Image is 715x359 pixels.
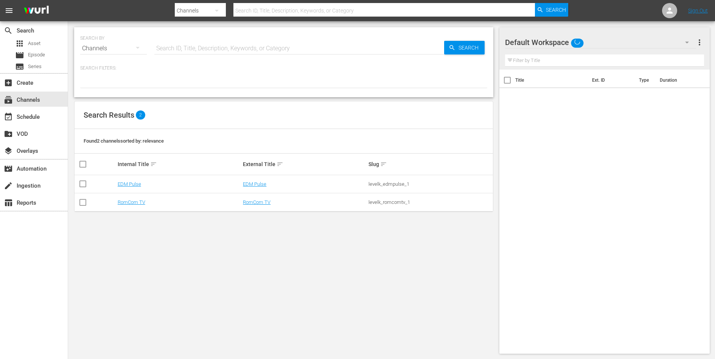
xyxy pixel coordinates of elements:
[515,70,588,91] th: Title
[28,63,42,70] span: Series
[150,161,157,168] span: sort
[444,41,485,54] button: Search
[588,70,635,91] th: Ext. ID
[4,95,13,104] span: Channels
[243,160,366,169] div: External Title
[655,70,701,91] th: Duration
[505,32,696,53] div: Default Workspace
[368,199,492,205] div: levelk_romcomtv_1
[4,198,13,207] span: Reports
[4,78,13,87] span: Create
[28,51,45,59] span: Episode
[84,138,164,144] span: Found 2 channels sorted by: relevance
[15,51,24,60] span: Episode
[4,181,13,190] span: Ingestion
[455,41,485,54] span: Search
[4,164,13,173] span: Automation
[80,38,147,59] div: Channels
[695,38,704,47] span: more_vert
[15,62,24,71] span: Series
[5,6,14,15] span: menu
[136,110,145,120] span: 2
[277,161,283,168] span: sort
[368,181,492,187] div: levelk_edmpulse_1
[80,65,487,71] p: Search Filters:
[546,3,566,17] span: Search
[28,40,40,47] span: Asset
[4,112,13,121] span: Schedule
[118,199,145,205] a: RomCom TV
[368,160,492,169] div: Slug
[688,8,708,14] a: Sign Out
[243,181,266,187] a: EDM Pulse
[18,2,54,20] img: ans4CAIJ8jUAAAAAAAAAAAAAAAAAAAAAAAAgQb4GAAAAAAAAAAAAAAAAAAAAAAAAJMjXAAAAAAAAAAAAAAAAAAAAAAAAgAT5G...
[15,39,24,48] span: Asset
[4,129,13,138] span: VOD
[84,110,134,120] span: Search Results
[4,146,13,155] span: Overlays
[535,3,568,17] button: Search
[118,160,241,169] div: Internal Title
[695,33,704,51] button: more_vert
[634,70,655,91] th: Type
[118,181,141,187] a: EDM Pulse
[380,161,387,168] span: sort
[243,199,270,205] a: RomCom TV
[4,26,13,35] span: Search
